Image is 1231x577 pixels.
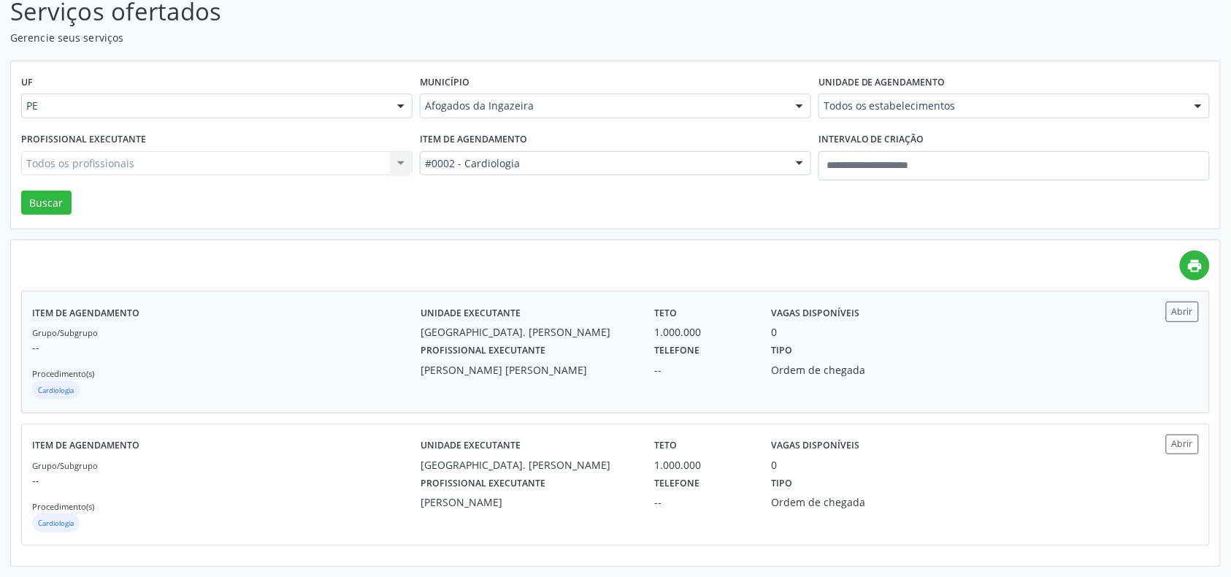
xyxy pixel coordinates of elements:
a: print [1180,251,1210,280]
div: [PERSON_NAME] [PERSON_NAME] [421,362,634,378]
label: Profissional executante [421,340,546,362]
small: Procedimento(s) [32,368,94,379]
label: UF [21,72,33,94]
label: Teto [655,302,678,324]
div: 0 [772,324,778,340]
div: Ordem de chegada [772,494,927,510]
p: Gerencie seus serviços [10,30,858,45]
label: Profissional executante [421,473,546,495]
label: Tipo [772,340,793,362]
label: Unidade de agendamento [818,72,946,94]
span: Afogados da Ingazeira [425,99,781,113]
div: Ordem de chegada [772,362,927,378]
small: Grupo/Subgrupo [32,460,98,471]
label: Telefone [655,473,700,495]
label: Vagas disponíveis [772,302,860,324]
label: Teto [655,435,678,457]
div: [GEOGRAPHIC_DATA]. [PERSON_NAME] [421,324,634,340]
div: -- [655,494,751,510]
p: -- [32,473,421,488]
div: 1.000.000 [655,324,751,340]
p: -- [32,340,421,355]
small: Cardiologia [38,386,74,395]
button: Buscar [21,191,72,215]
span: PE [26,99,383,113]
label: Profissional executante [21,129,146,151]
i: print [1187,258,1203,274]
div: 1.000.000 [655,457,751,473]
span: #0002 - Cardiologia [425,156,781,171]
label: Intervalo de criação [818,129,924,151]
label: Tipo [772,473,793,495]
div: [PERSON_NAME] [421,494,634,510]
label: Unidade executante [421,435,521,457]
label: Unidade executante [421,302,521,324]
div: -- [655,362,751,378]
button: Abrir [1166,302,1199,321]
small: Grupo/Subgrupo [32,327,98,338]
button: Abrir [1166,435,1199,454]
span: Todos os estabelecimentos [824,99,1180,113]
small: Cardiologia [38,519,74,528]
div: [GEOGRAPHIC_DATA]. [PERSON_NAME] [421,457,634,473]
label: Município [420,72,469,94]
label: Telefone [655,340,700,362]
label: Item de agendamento [32,302,139,324]
label: Item de agendamento [420,129,527,151]
label: Vagas disponíveis [772,435,860,457]
div: 0 [772,457,778,473]
small: Procedimento(s) [32,501,94,512]
label: Item de agendamento [32,435,139,457]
